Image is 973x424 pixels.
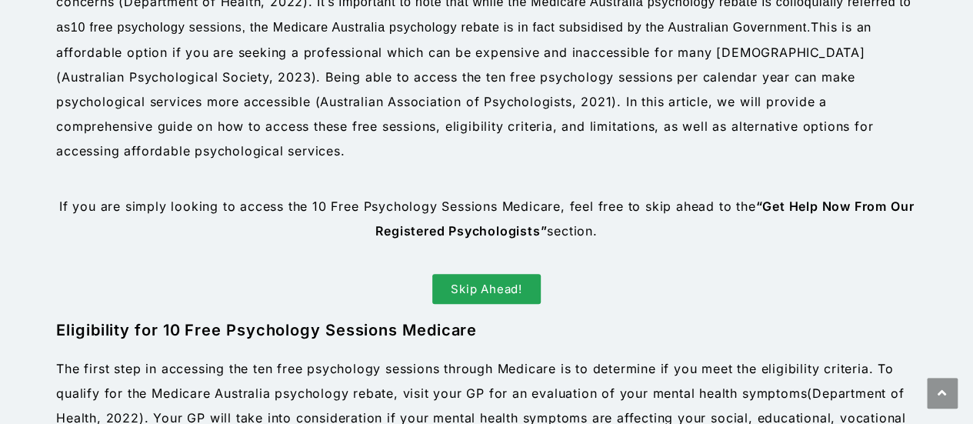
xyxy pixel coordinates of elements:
[927,378,958,409] a: Scroll to the top of the page
[62,69,316,85] span: Australian Psychological Society, 2023)
[56,69,873,159] span: . Being able to access the ten free psychology sessions per calendar year can make psychological ...
[56,19,871,85] span: This is an affordable option if you are seeking a professional which can be expensive and inacces...
[56,194,917,243] p: If you are simply looking to access the 10 Free Psychology Sessions Medicare, feel free to skip a...
[451,283,522,295] span: Skip Ahead!
[71,21,811,34] span: 10 free psychology sessions, the Medicare Australia psychology rebate is in fact subsidised by th...
[56,319,917,341] h2: Eligibility for 10 Free Psychology Sessions Medicare
[432,274,541,304] a: Skip Ahead!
